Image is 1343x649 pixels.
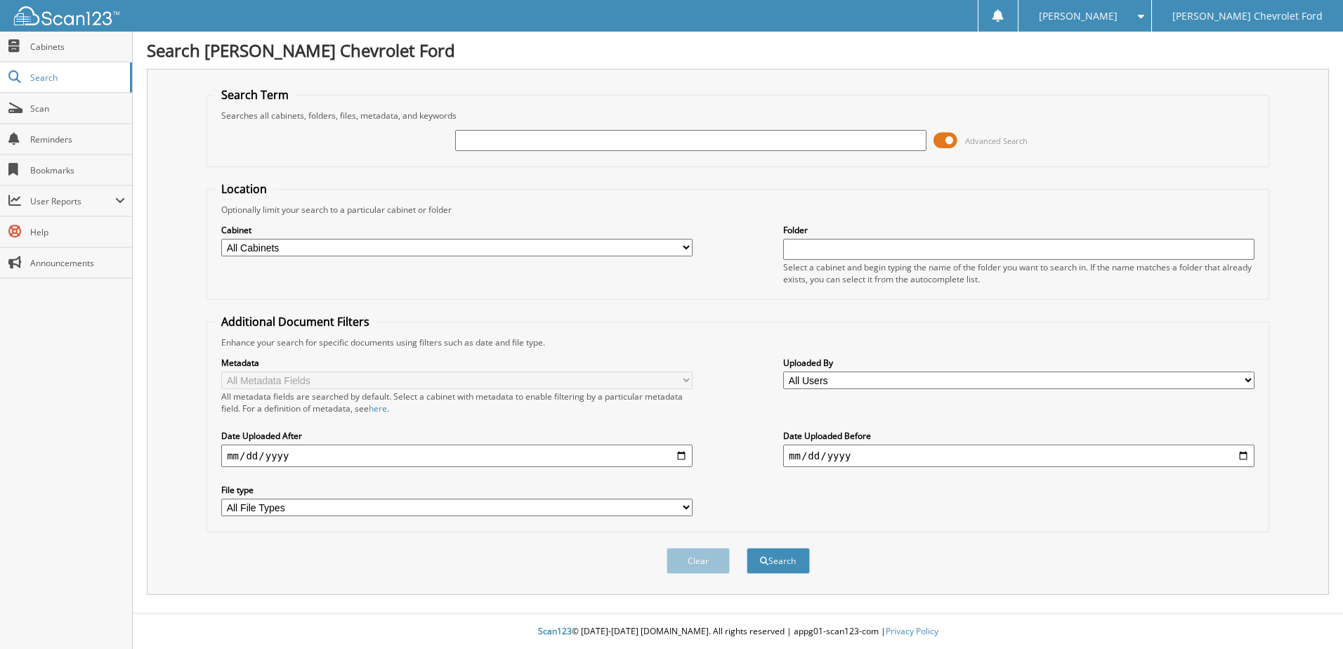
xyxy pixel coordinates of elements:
[221,484,693,496] label: File type
[214,336,1262,348] div: Enhance your search for specific documents using filters such as date and file type.
[747,548,810,574] button: Search
[1172,12,1323,20] span: [PERSON_NAME] Chevrolet Ford
[30,133,125,145] span: Reminders
[965,136,1028,146] span: Advanced Search
[14,6,119,25] img: scan123-logo-white.svg
[221,445,693,467] input: start
[783,430,1254,442] label: Date Uploaded Before
[30,41,125,53] span: Cabinets
[369,402,387,414] a: here
[30,72,123,84] span: Search
[783,445,1254,467] input: end
[1039,12,1118,20] span: [PERSON_NAME]
[30,103,125,114] span: Scan
[221,224,693,236] label: Cabinet
[783,224,1254,236] label: Folder
[783,261,1254,285] div: Select a cabinet and begin typing the name of the folder you want to search in. If the name match...
[214,87,296,103] legend: Search Term
[221,430,693,442] label: Date Uploaded After
[133,615,1343,649] div: © [DATE]-[DATE] [DOMAIN_NAME]. All rights reserved | appg01-scan123-com |
[214,204,1262,216] div: Optionally limit your search to a particular cabinet or folder
[147,39,1329,62] h1: Search [PERSON_NAME] Chevrolet Ford
[30,257,125,269] span: Announcements
[214,314,376,329] legend: Additional Document Filters
[886,625,938,637] a: Privacy Policy
[30,164,125,176] span: Bookmarks
[667,548,730,574] button: Clear
[538,625,572,637] span: Scan123
[221,391,693,414] div: All metadata fields are searched by default. Select a cabinet with metadata to enable filtering b...
[30,195,115,207] span: User Reports
[214,110,1262,122] div: Searches all cabinets, folders, files, metadata, and keywords
[783,357,1254,369] label: Uploaded By
[221,357,693,369] label: Metadata
[214,181,274,197] legend: Location
[30,226,125,238] span: Help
